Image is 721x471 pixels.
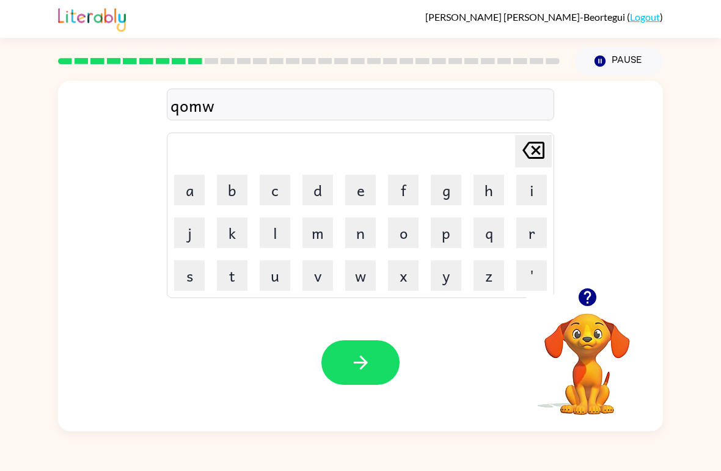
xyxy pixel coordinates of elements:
[345,175,376,205] button: e
[431,260,461,291] button: y
[170,92,551,118] div: qomw
[302,175,333,205] button: d
[217,175,247,205] button: b
[630,11,660,23] a: Logout
[526,294,648,417] video: Your browser must support playing .mp4 files to use Literably. Please try using another browser.
[474,217,504,248] button: q
[217,260,247,291] button: t
[425,11,663,23] div: ( )
[474,260,504,291] button: z
[516,217,547,248] button: r
[431,217,461,248] button: p
[574,47,663,75] button: Pause
[217,217,247,248] button: k
[302,260,333,291] button: v
[388,260,419,291] button: x
[174,175,205,205] button: a
[516,175,547,205] button: i
[260,260,290,291] button: u
[345,217,376,248] button: n
[302,217,333,248] button: m
[388,175,419,205] button: f
[260,175,290,205] button: c
[174,260,205,291] button: s
[431,175,461,205] button: g
[425,11,627,23] span: [PERSON_NAME] [PERSON_NAME]-Beortegui
[58,5,126,32] img: Literably
[474,175,504,205] button: h
[260,217,290,248] button: l
[345,260,376,291] button: w
[174,217,205,248] button: j
[516,260,547,291] button: '
[388,217,419,248] button: o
